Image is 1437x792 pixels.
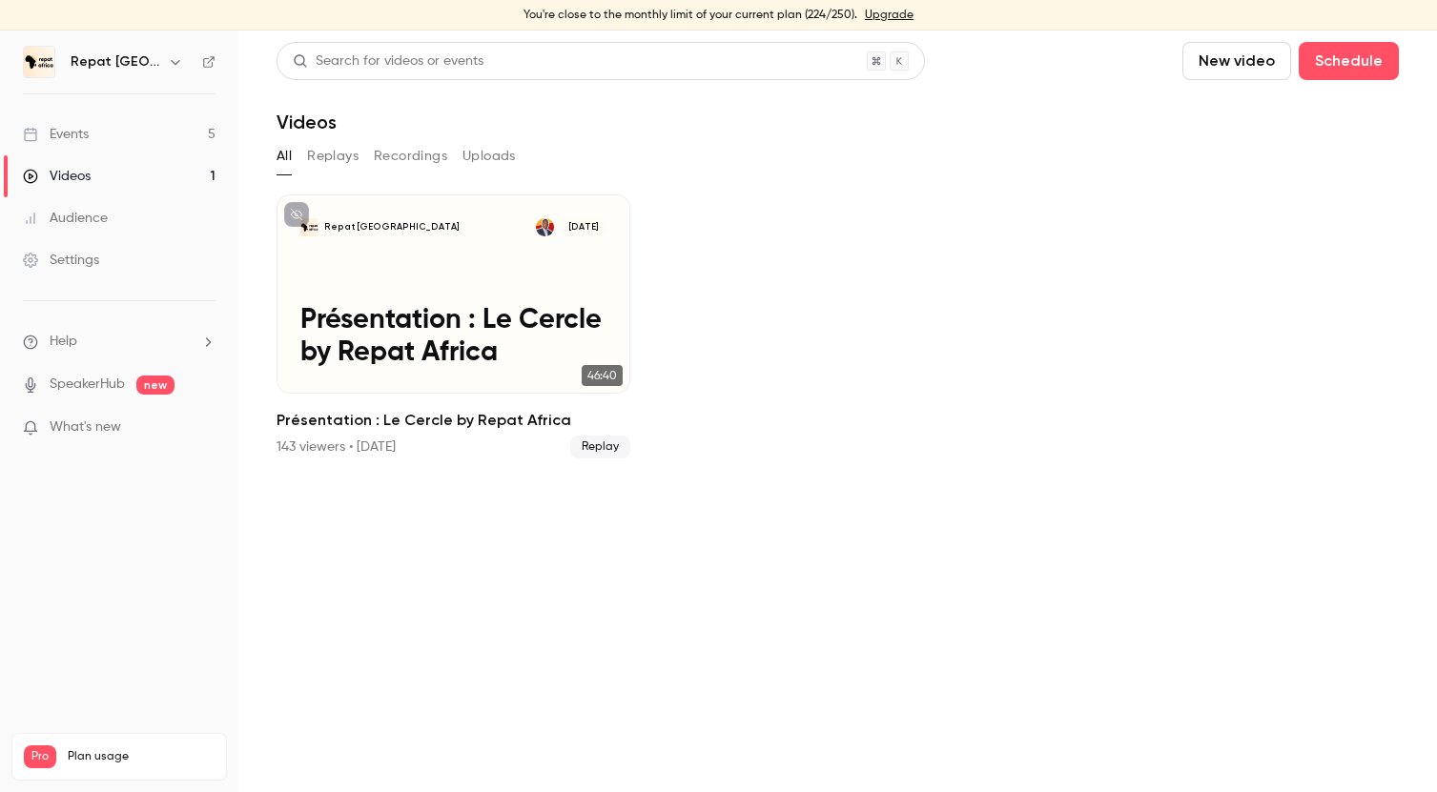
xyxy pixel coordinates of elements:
[293,51,483,71] div: Search for videos or events
[307,141,359,172] button: Replays
[277,141,292,172] button: All
[277,194,630,458] li: Présentation : Le Cercle by Repat Africa
[582,365,623,386] span: 46:40
[374,141,447,172] button: Recordings
[23,167,91,186] div: Videos
[277,194,630,458] a: Présentation : Le Cercle by Repat AfricaRepat [GEOGRAPHIC_DATA]Kara Diaby[DATE]Présentation : Le ...
[193,419,216,437] iframe: Noticeable Trigger
[1182,42,1291,80] button: New video
[23,125,89,144] div: Events
[865,8,914,23] a: Upgrade
[570,436,630,458] span: Replay
[71,52,160,71] h6: Repat [GEOGRAPHIC_DATA]
[277,42,1399,781] section: Videos
[23,209,108,228] div: Audience
[277,409,630,432] h2: Présentation : Le Cercle by Repat Africa
[561,218,606,236] span: [DATE]
[462,141,516,172] button: Uploads
[24,745,56,768] span: Pro
[277,437,396,457] div: 143 viewers • [DATE]
[536,218,554,236] img: Kara Diaby
[68,749,215,764] span: Plan usage
[50,332,77,352] span: Help
[23,332,216,352] li: help-dropdown-opener
[23,251,99,270] div: Settings
[50,375,125,395] a: SpeakerHub
[324,221,460,234] p: Repat [GEOGRAPHIC_DATA]
[277,111,337,133] h1: Videos
[1299,42,1399,80] button: Schedule
[284,202,309,227] button: unpublished
[277,194,1399,458] ul: Videos
[50,417,121,437] span: What's new
[24,47,54,77] img: Repat Africa
[300,218,318,236] img: Présentation : Le Cercle by Repat Africa
[300,305,606,369] p: Présentation : Le Cercle by Repat Africa
[136,376,174,395] span: new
